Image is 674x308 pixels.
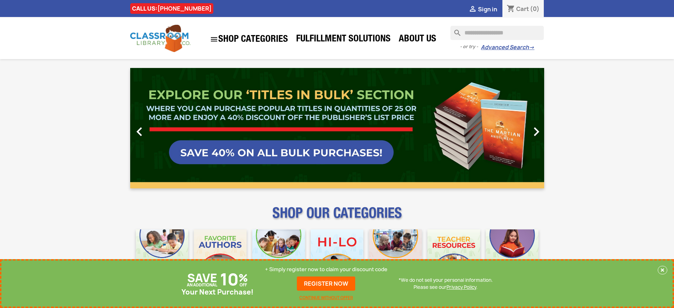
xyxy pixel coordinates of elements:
a: Fulfillment Solutions [293,33,394,47]
i:  [131,123,148,141]
div: CALL US: [130,3,213,14]
a: SHOP CATEGORIES [206,32,292,47]
a: About Us [395,33,440,47]
i:  [210,35,218,44]
i: search [450,26,459,34]
a: Next [482,68,544,188]
img: Classroom Library Company [130,25,190,52]
img: CLC_Dyslexia_Mobile.jpg [486,229,538,282]
img: CLC_Favorite_Authors_Mobile.jpg [194,229,247,282]
span: → [529,44,534,51]
span: Cart [516,5,529,13]
span: (0) [530,5,540,13]
img: CLC_Phonics_And_Decodables_Mobile.jpg [252,229,305,282]
i:  [528,123,545,141]
p: SHOP OUR CATEGORIES [130,211,544,224]
a:  Sign in [468,5,497,13]
a: Advanced Search→ [481,44,534,51]
input: Search [450,26,544,40]
ul: Carousel container [130,68,544,188]
span: Sign in [478,5,497,13]
img: CLC_Bulk_Mobile.jpg [136,229,189,282]
i: shopping_cart [507,5,515,13]
img: CLC_Teacher_Resources_Mobile.jpg [427,229,480,282]
img: CLC_HiLo_Mobile.jpg [311,229,363,282]
span: - or try - [460,43,481,50]
a: Previous [130,68,192,188]
i:  [468,5,477,14]
img: CLC_Fiction_Nonfiction_Mobile.jpg [369,229,422,282]
a: [PHONE_NUMBER] [157,5,212,12]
